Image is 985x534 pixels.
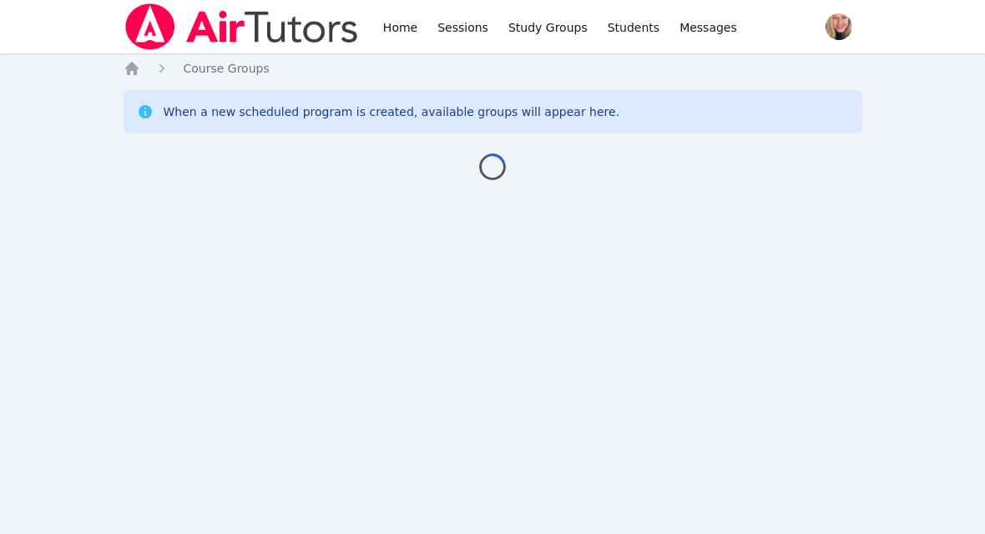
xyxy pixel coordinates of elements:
[164,103,620,120] div: When a new scheduled program is created, available groups will appear here.
[124,60,862,77] nav: Breadcrumb
[184,60,270,77] a: Course Groups
[124,3,360,50] img: Air Tutors
[679,19,737,36] span: Messages
[184,62,270,75] span: Course Groups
